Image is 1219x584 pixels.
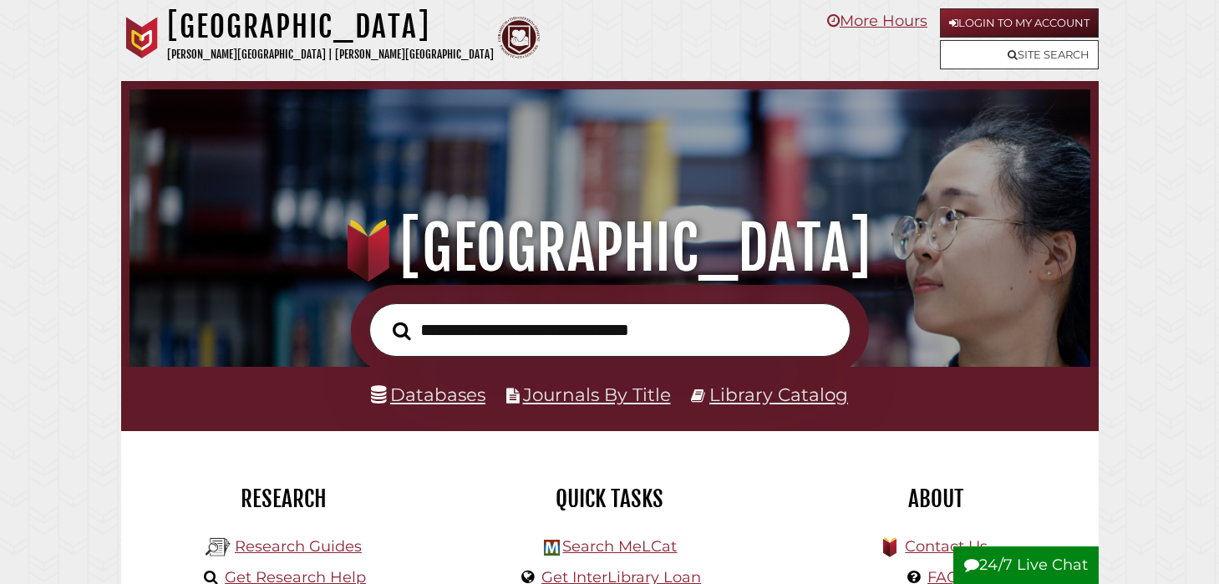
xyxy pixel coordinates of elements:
[121,17,163,58] img: Calvin University
[905,537,988,556] a: Contact Us
[544,540,560,556] img: Hekman Library Logo
[827,12,927,30] a: More Hours
[393,321,411,340] i: Search
[167,45,494,64] p: [PERSON_NAME][GEOGRAPHIC_DATA] | [PERSON_NAME][GEOGRAPHIC_DATA]
[523,383,671,405] a: Journals By Title
[785,485,1086,513] h2: About
[460,485,760,513] h2: Quick Tasks
[235,537,362,556] a: Research Guides
[206,535,231,560] img: Hekman Library Logo
[384,317,419,344] button: Search
[940,8,1099,38] a: Login to My Account
[371,383,485,405] a: Databases
[562,537,677,556] a: Search MeLCat
[167,8,494,45] h1: [GEOGRAPHIC_DATA]
[940,40,1099,69] a: Site Search
[498,17,540,58] img: Calvin Theological Seminary
[147,211,1071,285] h1: [GEOGRAPHIC_DATA]
[134,485,434,513] h2: Research
[709,383,848,405] a: Library Catalog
